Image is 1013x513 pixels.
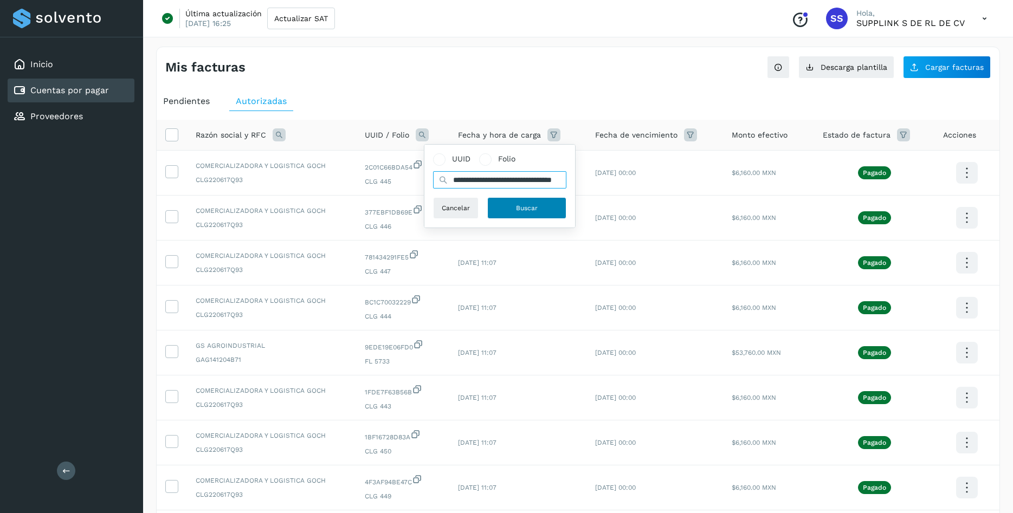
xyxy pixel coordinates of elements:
[267,8,335,29] button: Actualizar SAT
[863,349,886,356] p: Pagado
[365,384,441,397] span: 1FDE7F63B56B
[458,394,496,401] span: [DATE] 11:07
[863,484,886,491] p: Pagado
[595,439,636,446] span: [DATE] 00:00
[365,339,441,352] span: 9EDE19E06FD0
[365,267,441,276] span: CLG 447
[196,175,347,185] span: CLG220617Q93
[732,259,776,267] span: $6,160.00 MXN
[196,206,347,216] span: COMERCIALIZADORA Y LOGISTICA GOCH
[943,129,976,141] span: Acciones
[8,79,134,102] div: Cuentas por pagar
[458,349,496,356] span: [DATE] 11:07
[821,63,887,71] span: Descarga plantilla
[196,341,347,350] span: GS AGROINDUSTRIAL
[863,169,886,177] p: Pagado
[365,294,441,307] span: BC1C70032229
[856,18,965,28] p: SUPPLINK S DE RL DE CV
[163,96,210,106] span: Pendientes
[732,304,776,311] span: $6,160.00 MXN
[458,484,496,491] span: [DATE] 11:07
[365,159,441,172] span: 2C01C66BDA54
[458,304,496,311] span: [DATE] 11:07
[863,304,886,311] p: Pagado
[365,491,441,501] span: CLG 449
[863,439,886,446] p: Pagado
[196,296,347,306] span: COMERCIALIZADORA Y LOGISTICA GOCH
[365,177,441,186] span: CLG 445
[30,59,53,69] a: Inicio
[732,394,776,401] span: $6,160.00 MXN
[8,53,134,76] div: Inicio
[595,304,636,311] span: [DATE] 00:00
[925,63,984,71] span: Cargar facturas
[732,169,776,177] span: $6,160.00 MXN
[30,111,83,121] a: Proveedores
[196,476,347,485] span: COMERCIALIZADORA Y LOGISTICA GOCH
[365,446,441,456] span: CLG 450
[595,394,636,401] span: [DATE] 00:00
[196,386,347,395] span: COMERCIALIZADORA Y LOGISTICA GOCH
[185,18,231,28] p: [DATE] 16:25
[863,394,886,401] p: Pagado
[196,129,266,141] span: Razón social y RFC
[595,214,636,222] span: [DATE] 00:00
[196,445,347,454] span: CLG220617Q93
[196,431,347,440] span: COMERCIALIZADORA Y LOGISTICA GOCH
[595,169,636,177] span: [DATE] 00:00
[823,129,891,141] span: Estado de factura
[458,439,496,446] span: [DATE] 11:07
[196,161,347,171] span: COMERCIALIZADORA Y LOGISTICA GOCH
[196,265,347,275] span: CLG220617Q93
[196,251,347,261] span: COMERCIALIZADORA Y LOGISTICA GOCH
[365,204,441,217] span: 377EBF1DB69E
[365,249,441,262] span: 781434291FE5
[863,214,886,222] p: Pagado
[185,9,262,18] p: Última actualización
[30,85,109,95] a: Cuentas por pagar
[196,490,347,499] span: CLG220617Q93
[458,259,496,267] span: [DATE] 11:07
[595,129,678,141] span: Fecha de vencimiento
[196,220,347,230] span: CLG220617Q93
[863,259,886,267] p: Pagado
[732,214,776,222] span: $6,160.00 MXN
[365,401,441,411] span: CLG 443
[365,222,441,231] span: CLG 446
[236,96,287,106] span: Autorizadas
[365,311,441,321] span: CLG 444
[196,355,347,365] span: GAG141204B71
[365,129,409,141] span: UUID / Folio
[595,259,636,267] span: [DATE] 00:00
[595,349,636,356] span: [DATE] 00:00
[196,310,347,320] span: CLG220617Q93
[8,105,134,128] div: Proveedores
[365,356,441,366] span: FL 5733
[732,484,776,491] span: $6,160.00 MXN
[196,400,347,410] span: CLG220617Q93
[856,9,965,18] p: Hola,
[595,484,636,491] span: [DATE] 00:00
[732,349,781,356] span: $53,760.00 MXN
[798,56,894,79] button: Descarga plantilla
[732,439,776,446] span: $6,160.00 MXN
[365,474,441,487] span: 4F3AF94BE47C
[165,60,246,75] h4: Mis facturas
[458,129,541,141] span: Fecha y hora de carga
[365,429,441,442] span: 1BF16728D83A
[274,15,328,22] span: Actualizar SAT
[903,56,991,79] button: Cargar facturas
[732,129,788,141] span: Monto efectivo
